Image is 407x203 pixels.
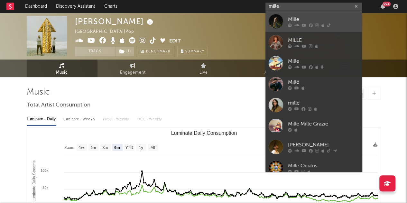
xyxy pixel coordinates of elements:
[75,47,115,56] button: Track
[146,48,171,56] span: Benchmark
[63,114,97,125] div: Luminate - Weekly
[75,16,155,27] div: [PERSON_NAME]
[102,145,108,150] text: 3m
[115,47,134,56] span: ( 1 )
[56,69,68,77] span: Music
[288,99,359,107] div: mille
[264,69,284,77] span: Audience
[27,60,97,77] a: Music
[79,145,84,150] text: 1w
[97,60,168,77] a: Engagement
[114,145,120,150] text: 6m
[90,145,96,150] text: 1m
[288,57,359,65] div: Mille
[239,60,310,77] a: Audience
[381,4,385,9] button: 99+
[265,95,362,115] a: mille
[171,130,237,136] text: Luminate Daily Consumption
[288,15,359,23] div: Mille
[265,3,362,11] input: Search for artists
[139,145,143,150] text: 1y
[265,115,362,136] a: Mille Mille Grazie
[265,11,362,32] a: Mille
[120,69,146,77] span: Engagement
[75,28,142,36] div: [GEOGRAPHIC_DATA] | Pop
[27,114,56,125] div: Luminate - Daily
[64,145,74,150] text: Zoom
[169,37,181,45] button: Edit
[383,2,391,6] div: 99 +
[265,53,362,74] a: Mille
[151,145,155,150] text: All
[265,32,362,53] a: MILLE
[288,78,359,86] div: Millé
[265,136,362,157] a: [PERSON_NAME]
[185,50,204,53] span: Summary
[32,161,36,201] text: Luminate Daily Streams
[288,120,359,128] div: Mille Mille Grazie
[41,169,48,172] text: 100k
[288,36,359,44] div: MILLE
[125,145,133,150] text: YTD
[265,157,362,178] a: Mille Oculos
[288,162,359,170] div: Mille Oculos
[265,74,362,95] a: Millé
[199,69,208,77] span: Live
[137,47,174,56] a: Benchmark
[288,141,359,149] div: [PERSON_NAME]
[168,60,239,77] a: Live
[42,186,48,189] text: 50k
[177,47,208,56] button: Summary
[27,101,90,109] span: Total Artist Consumption
[116,47,134,56] button: (1)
